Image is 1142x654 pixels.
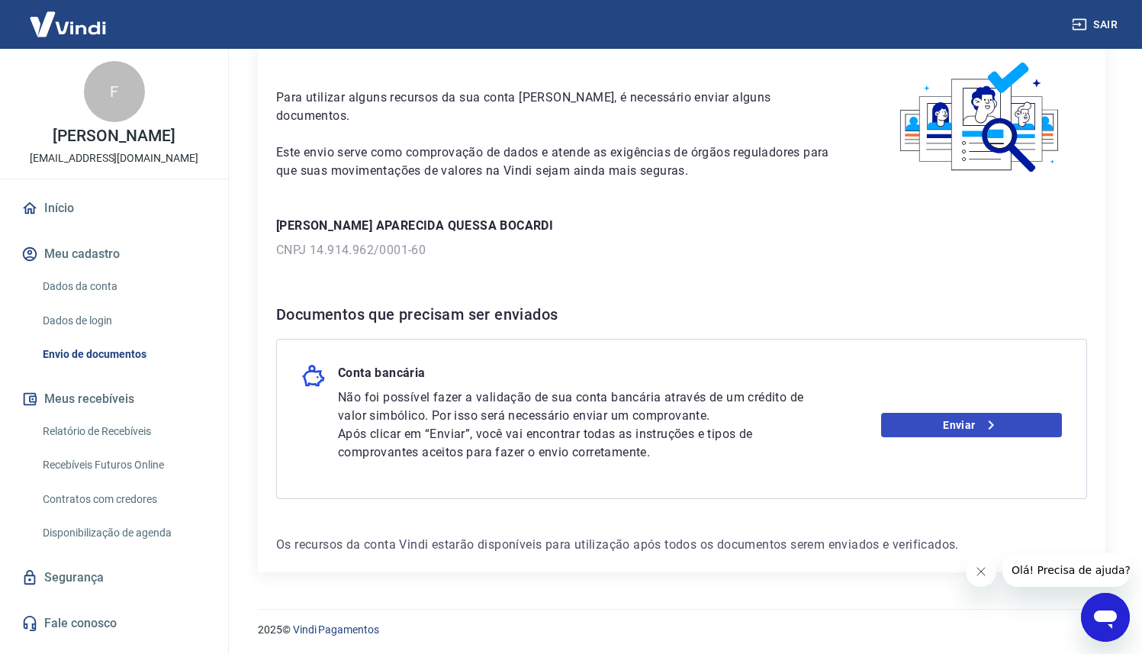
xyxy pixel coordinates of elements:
[37,449,210,481] a: Recebíveis Futuros Online
[338,425,809,462] p: Após clicar em “Enviar”, você vai encontrar todas as instruções e tipos de comprovantes aceitos p...
[37,517,210,549] a: Disponibilização de agenda
[9,11,128,23] span: Olá! Precisa de ajuda?
[18,237,210,271] button: Meu cadastro
[18,382,210,416] button: Meus recebíveis
[966,556,996,587] iframe: Fechar mensagem
[1069,11,1124,39] button: Sair
[53,128,175,144] p: [PERSON_NAME]
[338,388,809,425] p: Não foi possível fazer a validação de sua conta bancária através de um crédito de valor simbólico...
[276,302,1087,327] h6: Documentos que precisam ser enviados
[37,339,210,370] a: Envio de documentos
[37,484,210,515] a: Contratos com credores
[1002,553,1130,587] iframe: Mensagem da empresa
[18,607,210,640] a: Fale conosco
[276,217,1087,235] p: [PERSON_NAME] APARECIDA QUESSA BOCARDI
[301,364,326,388] img: money_pork.0c50a358b6dafb15dddc3eea48f23780.svg
[881,413,1062,437] a: Enviar
[37,271,210,302] a: Dados da conta
[18,1,117,47] img: Vindi
[874,58,1087,178] img: waiting_documents.41d9841a9773e5fdf392cede4d13b617.svg
[293,623,379,636] a: Vindi Pagamentos
[37,416,210,447] a: Relatório de Recebíveis
[18,192,210,225] a: Início
[18,561,210,594] a: Segurança
[258,622,1105,638] p: 2025 ©
[84,61,145,122] div: F
[338,364,426,388] p: Conta bancária
[37,305,210,337] a: Dados de login
[30,150,198,166] p: [EMAIL_ADDRESS][DOMAIN_NAME]
[276,143,838,180] p: Este envio serve como comprovação de dados e atende as exigências de órgãos reguladores para que ...
[276,536,1087,554] p: Os recursos da conta Vindi estarão disponíveis para utilização após todos os documentos serem env...
[276,89,838,125] p: Para utilizar alguns recursos da sua conta [PERSON_NAME], é necessário enviar alguns documentos.
[1081,593,1130,642] iframe: Botão para abrir a janela de mensagens
[276,241,1087,259] p: CNPJ 14.914.962/0001-60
